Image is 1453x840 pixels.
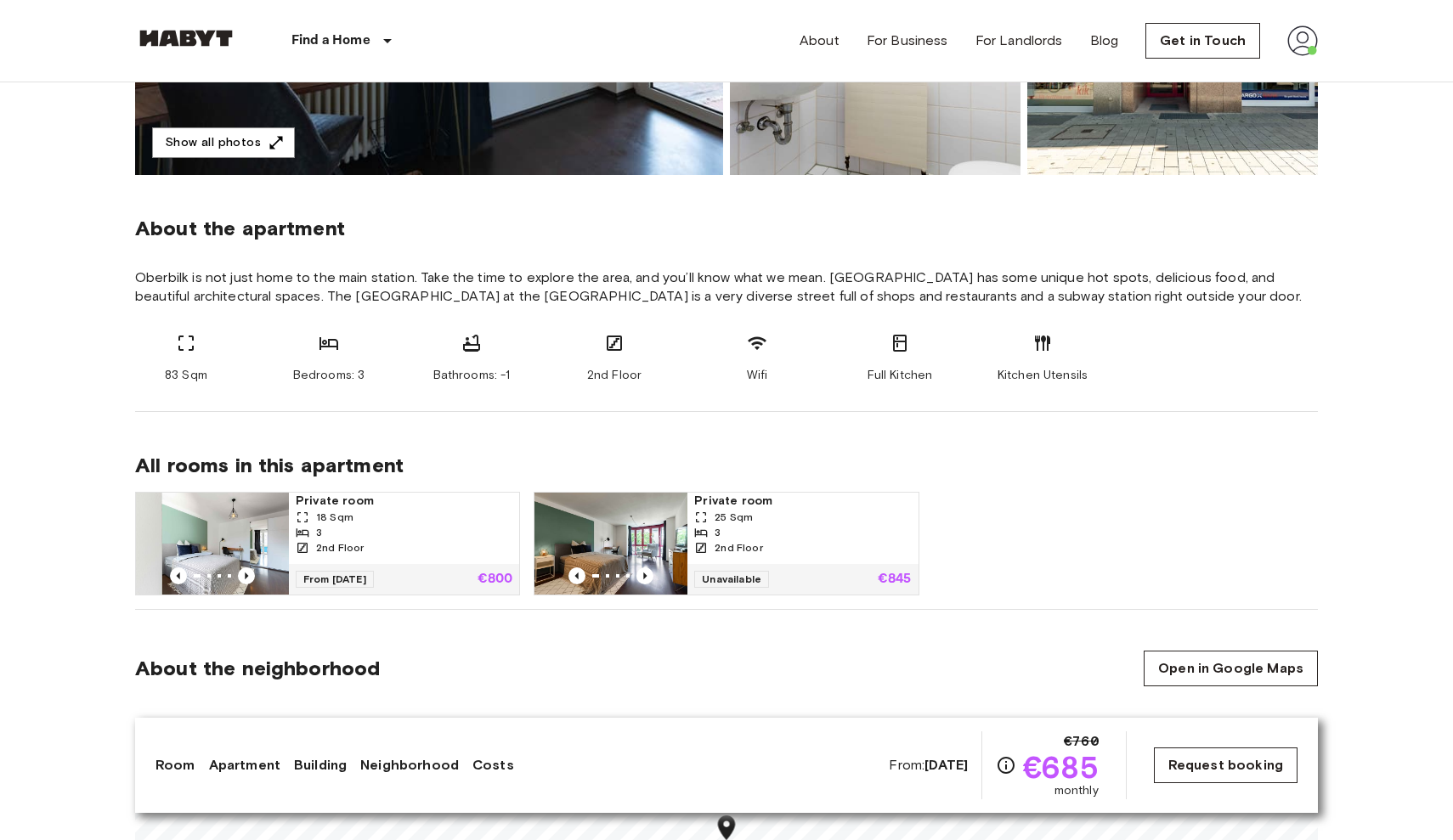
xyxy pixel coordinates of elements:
span: From: [889,756,968,775]
span: About the neighborhood [135,656,380,681]
span: About the apartment [135,216,345,241]
span: 18 Sqm [316,510,353,525]
img: Habyt [135,30,237,47]
p: Find a Home [291,31,370,51]
span: Wifi [747,367,768,384]
a: For Business [867,31,948,51]
a: Marketing picture of unit DE-11-004-001-02HFPrevious imagePrevious imagePrivate room18 Sqm32nd Fl... [135,492,520,595]
span: Bathrooms: -1 [433,367,511,384]
a: Room [155,755,195,775]
span: 2nd Floor [316,540,364,555]
span: 25 Sqm [715,510,753,525]
a: Blog [1090,31,1119,51]
span: €760 [1064,731,1099,752]
svg: Check cost overview for full price breakdown. Please note that discounts apply to new joiners onl... [996,755,1016,775]
span: €685 [1023,752,1099,782]
button: Previous image [238,567,255,584]
a: Building [294,755,347,775]
p: €845 [878,572,912,586]
button: Previous image [568,567,585,584]
span: monthly [1054,782,1099,799]
span: All rooms in this apartment [135,453,1318,478]
img: Marketing picture of unit DE-11-004-001-03HF [534,493,687,595]
a: Apartment [209,755,280,775]
span: Oberbilk is not just home to the main station. Take the time to explore the area, and you’ll know... [135,268,1318,306]
span: 2nd Floor [715,540,762,555]
a: Get in Touch [1145,23,1260,59]
a: About [800,31,840,51]
span: Private room [694,493,911,510]
button: Previous image [636,567,653,584]
a: Request booking [1154,747,1298,783]
a: Costs [472,755,514,775]
button: Previous image [170,567,187,584]
span: 2nd Floor [587,367,642,384]
img: Marketing picture of unit DE-11-004-001-02HF [136,493,289,595]
span: Unavailable [694,571,769,588]
span: Private room [296,493,512,510]
button: Show all photos [152,127,295,159]
a: Neighborhood [360,755,459,775]
span: Full Kitchen [868,367,933,384]
span: Bedrooms: 3 [293,367,365,384]
span: From [DATE] [296,571,374,588]
span: 3 [715,525,721,540]
span: 3 [316,525,322,540]
a: Marketing picture of unit DE-11-004-001-03HFPrevious imagePrevious imagePrivate room25 Sqm32nd Fl... [534,492,919,595]
span: 83 Sqm [165,367,207,384]
b: [DATE] [924,757,968,773]
span: Kitchen Utensils [998,367,1088,384]
a: For Landlords [975,31,1063,51]
p: €800 [478,572,513,586]
a: Open in Google Maps [1144,651,1318,686]
img: avatar [1287,25,1318,56]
